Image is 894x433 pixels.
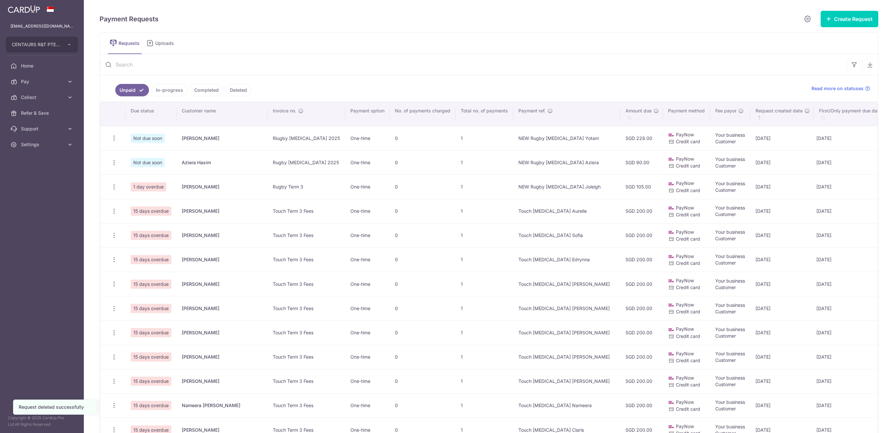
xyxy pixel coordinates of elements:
[345,320,390,344] td: One-time
[715,229,745,235] span: Your business
[676,180,694,186] span: PayNow
[350,108,384,114] span: Payment option
[131,255,171,264] span: 15 days overdue
[715,285,736,290] span: Customer
[513,126,620,150] td: NEW Rugby [MEDICAL_DATA] Yotam
[676,236,700,242] span: Credit card
[268,223,345,247] td: Touch Term 3 Fees
[390,345,456,369] td: 0
[456,393,513,418] td: 1
[668,423,675,430] img: paynow-md-4fe65508ce96feda548756c5ee0e473c78d4820b8ea51387c6e4ad89e58a5e61.png
[811,85,870,92] a: Read more on statuses
[715,156,745,162] span: Your business
[513,102,620,126] th: Payment ref.
[21,110,64,116] span: Refer & Save
[676,351,694,356] span: PayNow
[345,150,390,174] td: One-time
[345,126,390,150] td: One-time
[177,369,268,393] td: [PERSON_NAME]
[620,247,663,272] td: SGD 200.00
[715,326,745,332] span: Your business
[676,253,694,259] span: PayNow
[100,14,158,24] h5: Payment Requests
[456,223,513,247] td: 1
[715,163,736,168] span: Customer
[456,320,513,344] td: 1
[814,272,893,296] td: [DATE]
[676,132,694,137] span: PayNow
[620,320,663,344] td: SGD 200.00
[676,358,700,363] span: Credit card
[668,229,675,236] img: paynow-md-4fe65508ce96feda548756c5ee0e473c78d4820b8ea51387c6e4ad89e58a5e61.png
[131,207,171,216] span: 15 days overdue
[345,247,390,272] td: One-time
[177,174,268,199] td: [PERSON_NAME]
[513,345,620,369] td: Touch [MEDICAL_DATA] [PERSON_NAME]
[6,37,78,52] button: CENTAURS R&T PTE. LTD.
[456,247,513,272] td: 1
[131,377,171,386] span: 15 days overdue
[456,369,513,393] td: 1
[852,413,887,430] iframe: Opens a widget where you can find more information
[21,141,64,148] span: Settings
[115,84,149,96] a: Unpaid
[513,150,620,174] td: NEW Rugby [MEDICAL_DATA] Aziera
[119,40,142,47] span: Requests
[390,102,456,126] th: No. of payments charged
[155,40,178,47] span: Uploads
[390,393,456,418] td: 0
[177,272,268,296] td: [PERSON_NAME]
[668,326,675,333] img: paynow-md-4fe65508ce96feda548756c5ee0e473c78d4820b8ea51387c6e4ad89e58a5e61.png
[131,304,171,313] span: 15 days overdue
[715,260,736,266] span: Customer
[513,272,620,296] td: Touch [MEDICAL_DATA] [PERSON_NAME]
[750,247,814,272] td: [DATE]
[513,199,620,223] td: Touch [MEDICAL_DATA] Aurelie
[663,102,710,126] th: Payment method
[177,393,268,418] td: Nameera [PERSON_NAME]
[456,174,513,199] td: 1
[268,126,345,150] td: Riugby [MEDICAL_DATA] 2025
[668,205,675,211] img: paynow-md-4fe65508ce96feda548756c5ee0e473c78d4820b8ea51387c6e4ad89e58a5e61.png
[268,393,345,418] td: Touch Term 3 Fees
[715,357,736,363] span: Customer
[620,150,663,174] td: SGD 90.00
[152,84,187,96] a: In-progress
[131,134,165,143] span: Not due soon
[676,309,700,314] span: Credit card
[390,272,456,296] td: 0
[345,393,390,418] td: One-time
[390,223,456,247] td: 0
[345,272,390,296] td: One-time
[676,278,694,283] span: PayNow
[814,199,893,223] td: [DATE]
[750,272,814,296] td: [DATE]
[668,399,675,406] img: paynow-md-4fe65508ce96feda548756c5ee0e473c78d4820b8ea51387c6e4ad89e58a5e61.png
[814,320,893,344] td: [DATE]
[620,393,663,418] td: SGD 200.00
[811,85,864,92] span: Read more on statuses
[676,406,700,412] span: Credit card
[676,205,694,210] span: PayNow
[676,326,694,332] span: PayNow
[620,296,663,320] td: SGD 200.00
[676,156,694,162] span: PayNow
[814,296,893,320] td: [DATE]
[390,369,456,393] td: 0
[750,393,814,418] td: [DATE]
[620,345,663,369] td: SGD 200.00
[456,199,513,223] td: 1
[268,247,345,272] td: Touch Term 3 Fees
[131,231,171,240] span: 15 days overdue
[620,102,663,126] th: Amount due : activate to sort column ascending
[814,102,893,126] th: First/Only payment due date : activate to sort column ascending
[819,108,882,114] span: First/Only payment due date
[390,247,456,272] td: 0
[715,132,745,138] span: Your business
[715,181,745,186] span: Your business
[620,369,663,393] td: SGD 200.00
[750,345,814,369] td: [DATE]
[750,320,814,344] td: [DATE]
[513,369,620,393] td: Touch [MEDICAL_DATA] [PERSON_NAME]
[268,272,345,296] td: Touch Term 3 Fees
